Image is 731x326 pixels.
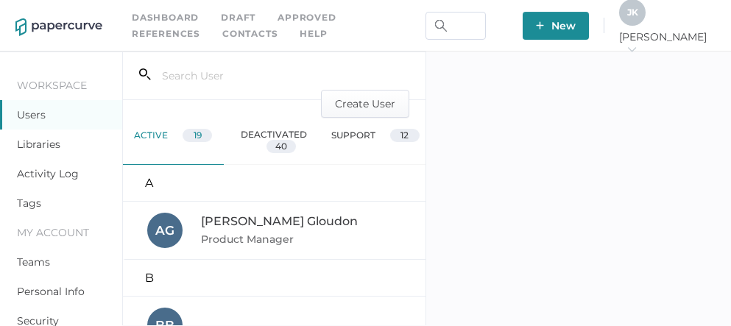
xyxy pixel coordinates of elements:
a: References [132,26,200,42]
a: Draft [221,10,255,26]
span: Create User [335,91,395,117]
span: New [536,12,576,40]
i: search_left [139,68,151,80]
div: support [325,118,425,165]
img: plus-white.e19ec114.svg [536,21,544,29]
span: J K [627,7,638,18]
input: Search Workspace [425,12,486,40]
a: Teams [17,255,50,269]
button: Create User [321,90,409,118]
a: Tags [17,196,41,210]
div: active [123,118,224,165]
span: 19 [194,130,202,141]
i: arrow_right [626,44,637,54]
div: A [123,165,426,202]
a: Dashboard [132,10,199,26]
span: [PERSON_NAME] [619,30,716,57]
span: 40 [275,141,287,152]
span: Product Manager [201,233,297,246]
span: A G [155,223,174,238]
button: New [523,12,589,40]
a: Create User [321,96,409,110]
a: Approved [278,10,336,26]
a: Libraries [17,138,60,151]
div: B [123,260,426,297]
a: Users [17,108,46,121]
a: Personal Info [17,285,85,298]
span: [PERSON_NAME] Gloudon [201,214,358,228]
span: 12 [400,130,409,141]
a: Activity Log [17,167,79,180]
a: AG[PERSON_NAME] GloudonProduct Manager [123,202,426,260]
img: search.bf03fe8b.svg [435,20,447,32]
img: papercurve-logo-colour.7244d18c.svg [15,18,102,36]
div: deactivated [224,118,325,165]
div: help [300,26,327,42]
a: Contacts [222,26,278,42]
input: Search User [151,62,340,90]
